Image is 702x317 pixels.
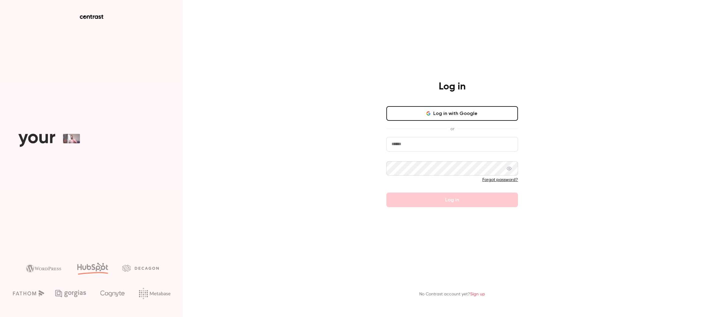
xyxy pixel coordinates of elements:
[482,178,518,182] a: Forgot password?
[470,292,485,296] a: Sign up
[122,265,159,271] img: decagon
[386,106,518,121] button: Log in with Google
[439,81,466,93] h4: Log in
[419,291,485,298] p: No Contrast account yet?
[447,126,457,132] span: or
